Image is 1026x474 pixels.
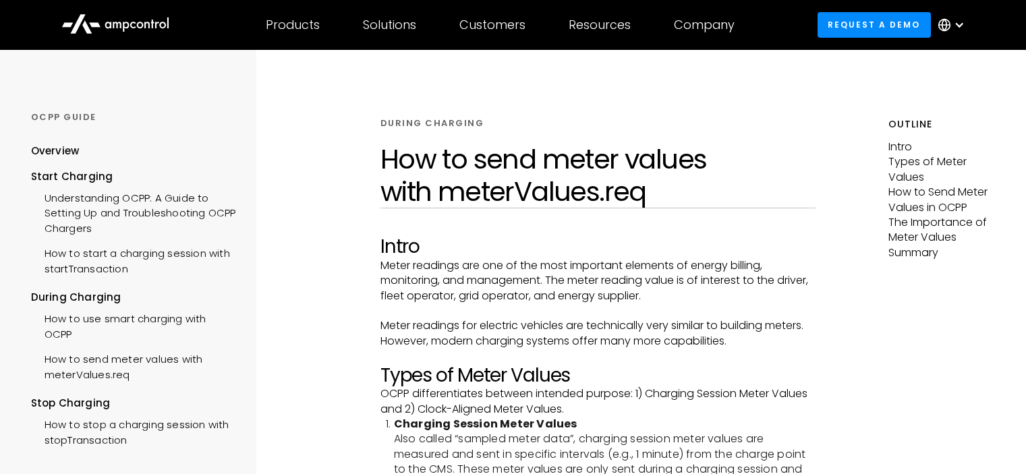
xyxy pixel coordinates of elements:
[380,258,816,303] p: Meter readings are one of the most important elements of energy billing, monitoring, and manageme...
[380,117,484,129] div: DURING CHARGING
[363,18,416,32] div: Solutions
[31,184,236,239] a: Understanding OCPP: A Guide to Setting Up and Troubleshooting OCPP Chargers
[888,245,996,260] p: Summary
[380,303,816,318] p: ‍
[380,364,816,387] h2: Types of Meter Values
[31,411,236,451] a: How to stop a charging session with stopTransaction
[459,18,525,32] div: Customers
[31,169,236,184] div: Start Charging
[31,144,80,158] div: Overview
[394,416,577,432] strong: Charging Session Meter Values
[888,117,996,131] h5: Outline
[31,345,236,386] a: How to send meter values with meterValues.req
[569,18,631,32] div: Resources
[266,18,320,32] div: Products
[888,215,996,245] p: The Importance of Meter Values
[31,290,236,305] div: During Charging
[31,144,80,169] a: Overview
[674,18,735,32] div: Company
[380,386,816,417] p: OCPP differentiates between intended purpose: 1) Charging Session Meter Values and 2) Clock-Align...
[31,305,236,345] a: How to use smart charging with OCPP
[888,185,996,215] p: How to Send Meter Values in OCPP
[31,396,236,411] div: Stop Charging
[380,318,816,349] p: Meter readings for electric vehicles are technically very similar to building meters. However, mo...
[888,154,996,185] p: Types of Meter Values
[380,349,816,363] p: ‍
[31,239,236,280] a: How to start a charging session with startTransaction
[888,140,996,154] p: Intro
[818,12,931,37] a: Request a demo
[380,235,816,258] h2: Intro
[380,143,816,208] h1: How to send meter values with meterValues.req
[31,111,236,123] div: OCPP GUIDE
